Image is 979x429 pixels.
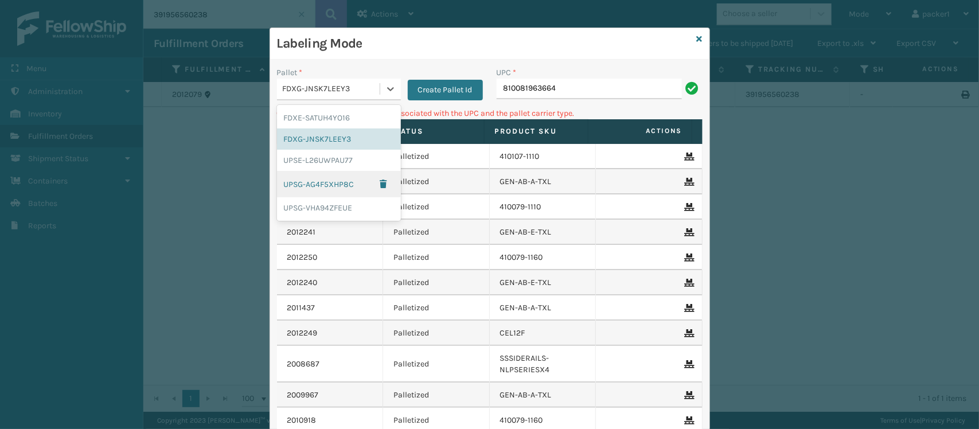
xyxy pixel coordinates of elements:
td: 410079-1110 [490,194,596,220]
a: 2011437 [287,302,315,314]
label: Status [391,126,474,136]
i: Remove From Pallet [685,360,692,368]
h3: Labeling Mode [277,35,692,52]
td: Palletized [383,346,490,383]
label: Product SKU [495,126,578,136]
div: FDXG-JNSK7LEEY3 [277,128,401,150]
i: Remove From Pallet [685,416,692,424]
div: UPSG-VHA94ZFEUE [277,197,401,219]
td: Palletized [383,245,490,270]
a: 2012241 [287,227,316,238]
div: FDXG-JNSK7LEEY3 [283,83,381,95]
i: Remove From Pallet [685,253,692,262]
td: 410079-1160 [490,245,596,270]
td: GEN-AB-E-TXL [490,220,596,245]
a: 2012249 [287,327,318,339]
td: Palletized [383,220,490,245]
i: Remove From Pallet [685,178,692,186]
td: GEN-AB-A-TXL [490,383,596,408]
td: GEN-AB-A-TXL [490,169,596,194]
a: 2012240 [287,277,318,288]
i: Remove From Pallet [685,279,692,287]
div: UPSE-L26UWPAU77 [277,150,401,171]
td: 410107-1110 [490,144,596,169]
button: Create Pallet Id [408,80,483,100]
div: UPSG-AG4F5XHP8C [277,171,401,197]
td: Palletized [383,270,490,295]
a: 2010918 [287,415,317,426]
td: Palletized [383,194,490,220]
td: Palletized [383,144,490,169]
label: Pallet [277,67,303,79]
div: FDXE-SATUH4YO16 [277,107,401,128]
a: 2012250 [287,252,318,263]
i: Remove From Pallet [685,203,692,211]
td: GEN-AB-E-TXL [490,270,596,295]
span: Actions [592,122,689,141]
td: GEN-AB-A-TXL [490,295,596,321]
td: Palletized [383,295,490,321]
a: 2009967 [287,389,319,401]
td: CEL12F [490,321,596,346]
label: UPC [497,67,517,79]
td: SSSIDERAILS-NLPSERIESX4 [490,346,596,383]
i: Remove From Pallet [685,153,692,161]
a: 2008687 [287,358,320,370]
td: Palletized [383,169,490,194]
i: Remove From Pallet [685,391,692,399]
i: Remove From Pallet [685,329,692,337]
p: Can't find any fulfillment orders associated with the UPC and the pallet carrier type. [277,107,703,119]
i: Remove From Pallet [685,228,692,236]
td: Palletized [383,321,490,346]
i: Remove From Pallet [685,304,692,312]
td: Palletized [383,383,490,408]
